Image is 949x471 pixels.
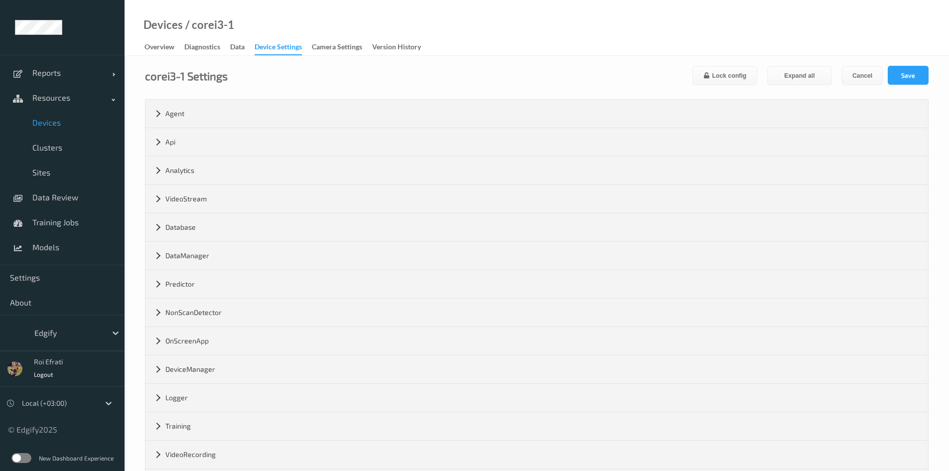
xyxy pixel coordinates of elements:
[255,40,312,55] a: Device Settings
[312,40,372,54] a: Camera Settings
[372,40,431,54] a: Version History
[145,71,228,81] div: corei3-1 Settings
[145,213,928,241] div: Database
[145,128,928,156] div: Api
[144,40,184,54] a: Overview
[230,42,245,54] div: Data
[145,412,928,440] div: Training
[143,20,183,30] a: Devices
[230,40,255,54] a: Data
[145,157,928,184] div: Analytics
[312,42,362,54] div: Camera Settings
[888,66,929,85] button: Save
[145,355,928,383] div: DeviceManager
[145,185,928,213] div: VideoStream
[145,242,928,270] div: DataManager
[145,384,928,412] div: Logger
[144,42,174,54] div: Overview
[145,299,928,326] div: NonScanDetector
[145,270,928,298] div: Predictor
[184,40,230,54] a: Diagnostics
[842,66,883,85] button: Cancel
[767,66,832,85] button: Expand all
[692,66,757,85] button: Lock config
[255,42,302,55] div: Device Settings
[145,327,928,355] div: OnScreenApp
[145,441,928,469] div: VideoRecording
[183,20,234,30] div: / corei3-1
[184,42,220,54] div: Diagnostics
[372,42,421,54] div: Version History
[145,100,928,128] div: Agent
